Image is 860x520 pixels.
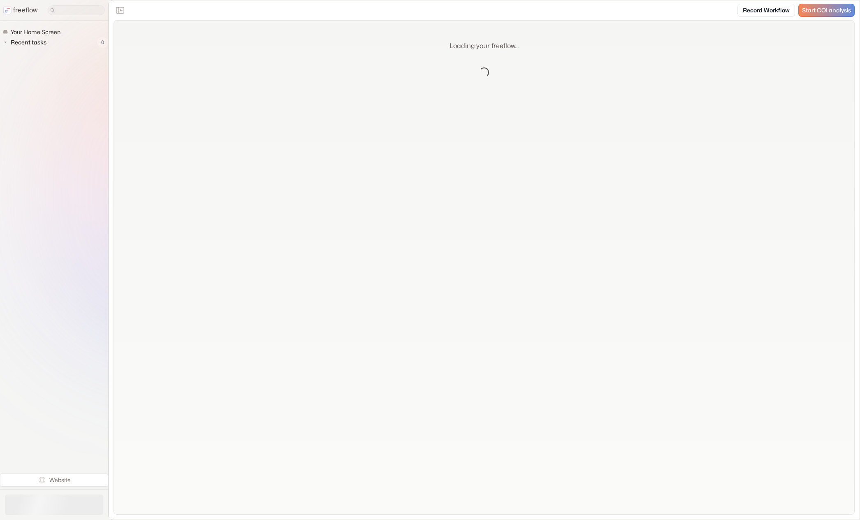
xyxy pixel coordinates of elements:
[9,38,49,46] span: Recent tasks
[802,7,851,14] span: Start COI analysis
[2,37,50,47] button: Recent tasks
[3,5,38,15] a: freeflow
[114,4,127,17] button: Close the sidebar
[9,28,63,36] span: Your Home Screen
[2,27,64,37] a: Your Home Screen
[737,4,795,17] a: Record Workflow
[450,41,519,51] p: Loading your freeflow...
[13,5,38,15] p: freeflow
[798,4,855,17] a: Start COI analysis
[97,37,108,48] span: 0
